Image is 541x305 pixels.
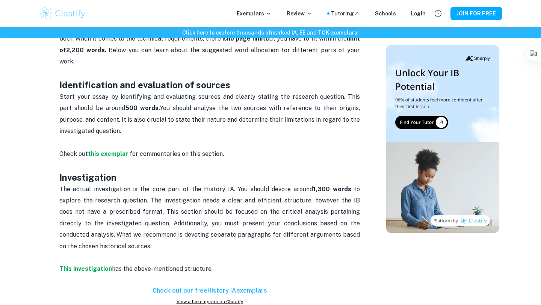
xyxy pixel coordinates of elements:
img: Clastify logo [39,6,87,21]
h6: Click here to explore thousands of marked IA, EE and TOK exemplars ! [2,29,539,37]
strong: Investigation [59,172,116,183]
span: has the above-mentioned structure. [112,265,213,272]
span: but you have to fit within the [59,35,361,53]
a: Schools [375,9,396,18]
span: Below you can learn about the suggested word allocation for different parts of your work. [59,47,361,65]
img: Thumbnail [386,45,499,233]
strong: no page limit [227,35,265,42]
span: for commentaries on this section. [128,150,224,157]
strong: . [159,104,160,112]
span: to explore the research question. The investigation needs a clear and efficient structure, howeve... [59,186,361,250]
strong: 500 words [125,104,159,112]
span: Check out [59,150,88,157]
a: Login [411,9,426,18]
span: Start your essay by identifying and evaluating sources and clearly stating the research question.... [59,93,361,112]
a: this exemplar [88,150,128,157]
strong: limit of [59,35,361,53]
a: View all exemplars on Clastify [59,298,360,305]
a: Tutoring [331,9,360,18]
p: Review [287,9,312,18]
strong: 2,200 words. [66,47,106,54]
h6: Check out our free History IA exemplars [59,286,360,295]
button: Help and Feedback [432,7,444,20]
span: The actual investigation is the core part of the History IA. You should devote around [59,186,313,193]
p: Exemplars [237,9,272,18]
button: JOIN FOR FREE [450,7,502,20]
strong: 1,300 words [313,186,351,193]
strong: Identification and evaluation of sources [59,80,230,90]
a: This investigation [59,265,112,272]
span: You should analyse the two sources with reference to their origins, purpose, and content. It is a... [59,104,361,134]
